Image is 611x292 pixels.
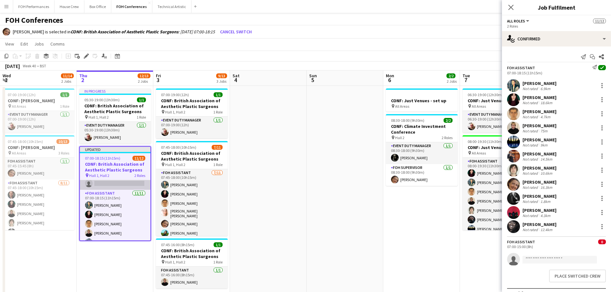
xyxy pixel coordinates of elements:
[156,150,228,162] h3: CONF: British Association of Aesthetic Plastic Surgeons
[462,76,470,84] span: 7
[13,29,215,35] div: [PERSON_NAME] is selected in
[507,65,535,70] div: FOH Assistant
[79,103,151,114] h3: CONF: British Association of Aesthetic Plastic Surgeons
[5,15,63,25] h1: FOH Conferences
[502,31,611,46] div: Confirmed
[507,19,530,23] button: All roles
[58,151,69,155] span: 3 Roles
[3,88,74,133] app-job-card: 07:00-19:00 (12h)1/1CONF: [PERSON_NAME] All Areas1 RoleEvent Duty Manager1/107:00-19:00 (12h)[PER...
[5,41,14,47] span: View
[442,135,453,140] span: 2 Roles
[152,0,191,13] button: Technical Artistic
[539,86,552,91] div: 6.9km
[539,213,552,218] div: 4.3km
[79,146,151,241] div: Updated07:00-18:15 (11h15m)11/12CONF: British Association of Aesthetic Plastic Surgeons Hall 1, H...
[386,114,458,186] app-job-card: 08:30-18:00 (9h30m)2/2CONF: Climate Investment Conference Hall 22 RolesEvent Duty Manager1/108:30...
[213,162,223,167] span: 1 Role
[216,73,227,78] span: 9/13
[61,73,74,78] span: 11/14
[386,142,458,164] app-card-role: Event Duty Manager1/108:30-18:00 (9h30m)[PERSON_NAME]
[462,98,534,104] h3: CONF: Just Venues
[3,73,11,79] span: Wed
[156,141,228,236] app-job-card: 07:45-18:00 (10h15m)7/11CONF: British Association of Aesthetic Plastic Surgeons Hall 1, Hall 21 R...
[549,270,606,282] button: Place switched crew
[214,242,223,247] span: 1/1
[539,129,549,133] div: 75m
[472,151,486,155] span: All Areas
[12,104,26,109] span: All Areas
[539,100,554,105] div: 18.6km
[462,111,534,133] app-card-role: Event Duty Manager1/106:30-19:00 (12h30m)[PERSON_NAME]
[522,199,539,204] div: Not rated
[71,29,215,35] i: : [DATE] 07:00-18:15
[156,73,161,79] span: Fri
[137,97,146,102] span: 1/1
[522,143,539,147] div: Not rated
[308,76,317,84] span: 5
[522,171,539,176] div: Not rated
[462,135,534,230] div: 08:00-19:30 (11h30m)10/11CONF: Just Venues All Areas1 RoleFOH Assistant10/1108:00-19:30 (11h30m)[...
[539,171,554,176] div: 10.6km
[89,173,109,178] span: Hall 1, Hall 2
[8,139,43,144] span: 07:45-18:00 (10h15m)
[214,92,223,97] span: 1/1
[3,111,74,133] app-card-role: Event Duty Manager1/107:00-19:00 (12h)[PERSON_NAME]
[161,145,196,150] span: 07:45-18:00 (10h15m)
[462,88,534,133] app-job-card: 06:30-19:00 (12h30m)1/1CONF: Just Venues All Areas1 RoleEvent Duty Manager1/106:30-19:00 (12h30m)...
[40,63,46,68] div: BST
[21,63,37,68] span: Week 40
[79,73,87,79] span: Thu
[507,19,525,23] span: All roles
[522,185,539,190] div: Not rated
[13,0,55,13] button: FOH Performances
[3,145,74,150] h3: CONF: [PERSON_NAME]
[593,19,606,23] span: 11/12
[395,104,409,109] span: All Areas
[80,161,150,173] h3: CONF: British Association of Aesthetic Plastic Surgeons
[386,88,458,112] app-job-card: CONF: Just Venues - set up All Areas
[165,162,185,167] span: Hall 1, Hall 2
[539,199,552,204] div: 1.8km
[522,165,556,171] div: [PERSON_NAME]
[539,185,554,190] div: 16.3km
[539,157,554,162] div: 14.5km
[79,88,151,144] div: In progress05:30-19:00 (13h30m)1/1CONF: British Association of Aesthetic Plastic Surgeons Hall 1,...
[522,114,539,119] div: Not rated
[522,227,539,232] div: Not rated
[462,158,534,272] app-card-role: FOH Assistant10/1108:00-19:30 (11h30m)[PERSON_NAME][PERSON_NAME][PERSON_NAME][PERSON_NAME][PERSON...
[462,145,534,150] h3: CONF: Just Venues
[522,193,556,199] div: [PERSON_NAME]
[60,104,69,109] span: 1 Role
[386,98,458,104] h3: CONF: Just Venues - set up
[48,40,67,48] a: Comms
[468,92,503,97] span: 06:30-19:00 (12h30m)
[3,135,74,230] app-job-card: 07:45-18:00 (10h15m)10/13CONF: [PERSON_NAME] All Areas3 RolesFOH Assistant1/107:45-15:45 (8h)[PER...
[385,76,394,84] span: 6
[138,79,150,84] div: 2 Jobs
[156,248,228,259] h3: CONF: British Association of Aesthetic Plastic Surgeons
[111,0,152,13] button: FOH Conferences
[522,86,539,91] div: Not rated
[539,227,554,232] div: 12.4km
[212,145,223,150] span: 7/11
[56,139,69,144] span: 10/13
[21,41,28,47] span: Edit
[386,164,458,186] app-card-role: FOH Supervisor1/108:30-18:00 (9h30m)[PERSON_NAME]
[447,79,457,84] div: 2 Jobs
[60,92,69,97] span: 1/1
[522,207,556,213] div: [PERSON_NAME]
[79,122,151,144] app-card-role: Event Duty Manager1/105:30-19:00 (13h30m)[PERSON_NAME]
[3,98,74,104] h3: CONF: [PERSON_NAME]
[5,63,20,69] div: [DATE]
[522,213,539,218] div: Not rated
[522,179,556,185] div: [PERSON_NAME]
[78,76,87,84] span: 2
[522,137,556,143] div: [PERSON_NAME]
[507,24,606,29] div: 2 Roles
[522,100,539,105] div: Not rated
